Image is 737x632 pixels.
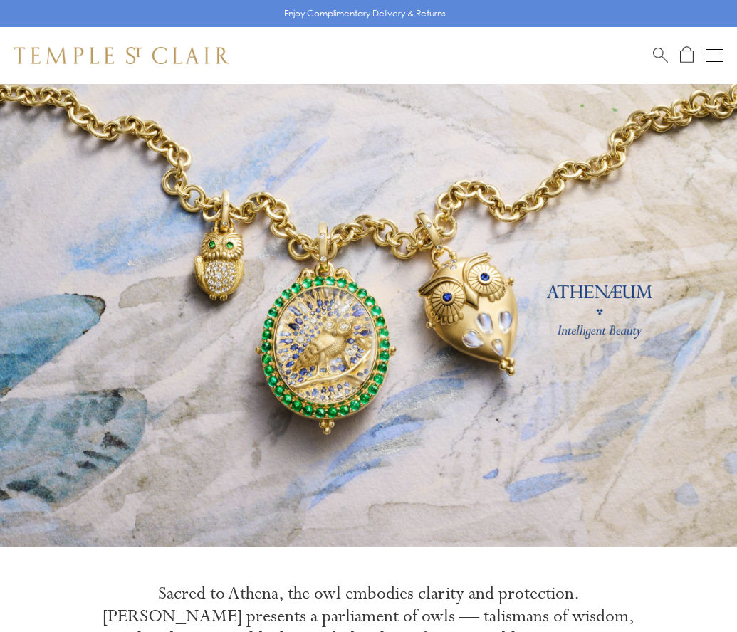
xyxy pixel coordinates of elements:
a: Open Shopping Bag [680,46,694,64]
button: Open navigation [706,47,723,64]
p: Enjoy Complimentary Delivery & Returns [284,6,446,21]
img: Temple St. Clair [14,47,229,64]
a: Search [653,46,668,64]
